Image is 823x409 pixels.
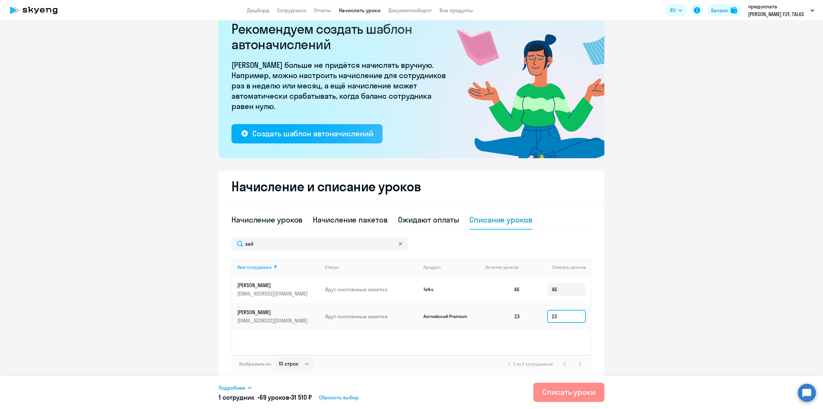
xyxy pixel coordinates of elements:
input: Поиск по имени, email, продукту или статусу [231,237,408,250]
div: Продукт [423,264,481,270]
h5: 1 сотрудник • • [219,393,312,402]
p: [PERSON_NAME] больше не придётся начислять вручную. Например, можно настроить начисление для сотр... [231,60,450,111]
button: Балансbalance [707,4,741,17]
p: Talks [423,286,472,292]
p: [EMAIL_ADDRESS][DOMAIN_NAME] [237,317,309,324]
a: Дашборд [247,7,269,14]
span: RU [670,6,676,14]
div: Ожидают оплаты [398,214,459,225]
button: RU [665,4,687,17]
a: Документооборот [388,7,432,14]
h2: Начисление и списание уроков [231,179,592,194]
button: Списать уроки [533,383,604,402]
button: предоплата [PERSON_NAME] F2F, TALKS 2023, НЛМК, ПАО [745,3,818,18]
div: Начисление уроков [231,214,303,225]
span: Остаток уроков [485,264,519,270]
a: Сотрудники [277,7,306,14]
div: Статус [325,264,339,270]
p: [EMAIL_ADDRESS][DOMAIN_NAME] [237,290,309,297]
h2: Рекомендуем создать шаблон автоначислений [231,21,450,52]
a: Начислить уроки [339,7,381,14]
button: Создать шаблон автоначислений [231,124,383,143]
img: balance [731,7,737,14]
span: Подробнее [219,384,245,392]
a: Все продукты [439,7,473,14]
a: [PERSON_NAME][EMAIL_ADDRESS][DOMAIN_NAME] [237,309,320,324]
span: Отображать по: [239,361,272,367]
div: Остаток уроков [485,264,525,270]
td: 46 [480,276,525,303]
div: Продукт [423,264,441,270]
span: 69 уроков [259,393,289,401]
div: Начисление пакетов [313,214,387,225]
p: Идут постоянные занятия [325,313,418,320]
td: 23 [480,303,525,330]
div: Создать шаблон автоначислений [252,128,373,139]
p: предоплата [PERSON_NAME] F2F, TALKS 2023, НЛМК, ПАО [748,3,808,18]
p: [PERSON_NAME] [237,282,309,289]
div: Баланс [711,6,728,14]
p: Идут постоянные занятия [325,286,418,293]
span: 31 510 ₽ [291,393,312,401]
div: Имя сотрудника [237,264,272,270]
span: Сбросить выбор [319,394,359,401]
a: [PERSON_NAME][EMAIL_ADDRESS][DOMAIN_NAME] [237,282,320,297]
div: Списать уроки [542,387,595,397]
span: 1 - 2 из 2 сотрудников [508,361,553,367]
div: Имя сотрудника [237,264,320,270]
div: Списание уроков [469,214,532,225]
p: [PERSON_NAME] [237,309,309,316]
div: Статус [325,264,418,270]
th: Списать уроков [525,259,591,276]
p: Английский Premium [423,314,472,319]
a: Отчеты [314,7,331,14]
